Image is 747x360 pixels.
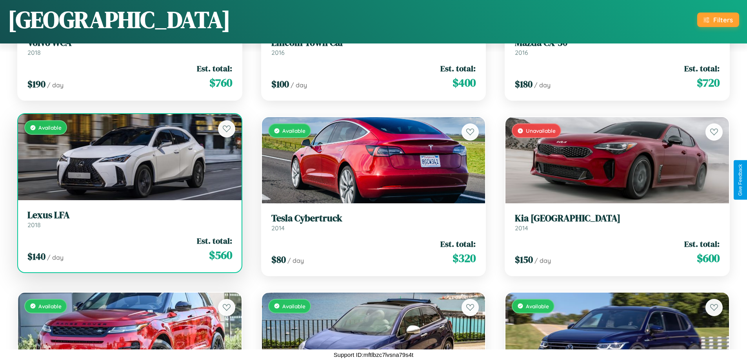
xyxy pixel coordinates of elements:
[27,37,232,56] a: Volvo WCA2018
[209,247,232,263] span: $ 560
[38,303,62,309] span: Available
[197,63,232,74] span: Est. total:
[515,213,720,224] h3: Kia [GEOGRAPHIC_DATA]
[440,238,476,250] span: Est. total:
[47,253,64,261] span: / day
[27,221,41,229] span: 2018
[27,78,45,90] span: $ 190
[440,63,476,74] span: Est. total:
[8,4,231,36] h1: [GEOGRAPHIC_DATA]
[453,75,476,90] span: $ 400
[38,124,62,131] span: Available
[515,213,720,232] a: Kia [GEOGRAPHIC_DATA]2014
[534,257,551,264] span: / day
[47,81,64,89] span: / day
[713,16,733,24] div: Filters
[526,127,556,134] span: Unavailable
[526,303,549,309] span: Available
[27,210,232,229] a: Lexus LFA2018
[697,75,720,90] span: $ 720
[271,253,286,266] span: $ 80
[271,49,285,56] span: 2016
[515,253,533,266] span: $ 150
[684,63,720,74] span: Est. total:
[27,250,45,263] span: $ 140
[271,213,476,224] h3: Tesla Cybertruck
[684,238,720,250] span: Est. total:
[534,81,551,89] span: / day
[282,303,305,309] span: Available
[287,257,304,264] span: / day
[197,235,232,246] span: Est. total:
[271,213,476,232] a: Tesla Cybertruck2014
[515,37,720,56] a: Mazda CX-302016
[738,164,743,196] div: Give Feedback
[515,49,528,56] span: 2016
[291,81,307,89] span: / day
[27,210,232,221] h3: Lexus LFA
[515,224,528,232] span: 2014
[453,250,476,266] span: $ 320
[697,250,720,266] span: $ 600
[697,13,739,27] button: Filters
[27,49,41,56] span: 2018
[271,37,476,56] a: Lincoln Town Car2016
[282,127,305,134] span: Available
[209,75,232,90] span: $ 760
[334,349,413,360] p: Support ID: mftlbzc7lvsna79s4t
[271,224,285,232] span: 2014
[271,78,289,90] span: $ 100
[515,78,533,90] span: $ 180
